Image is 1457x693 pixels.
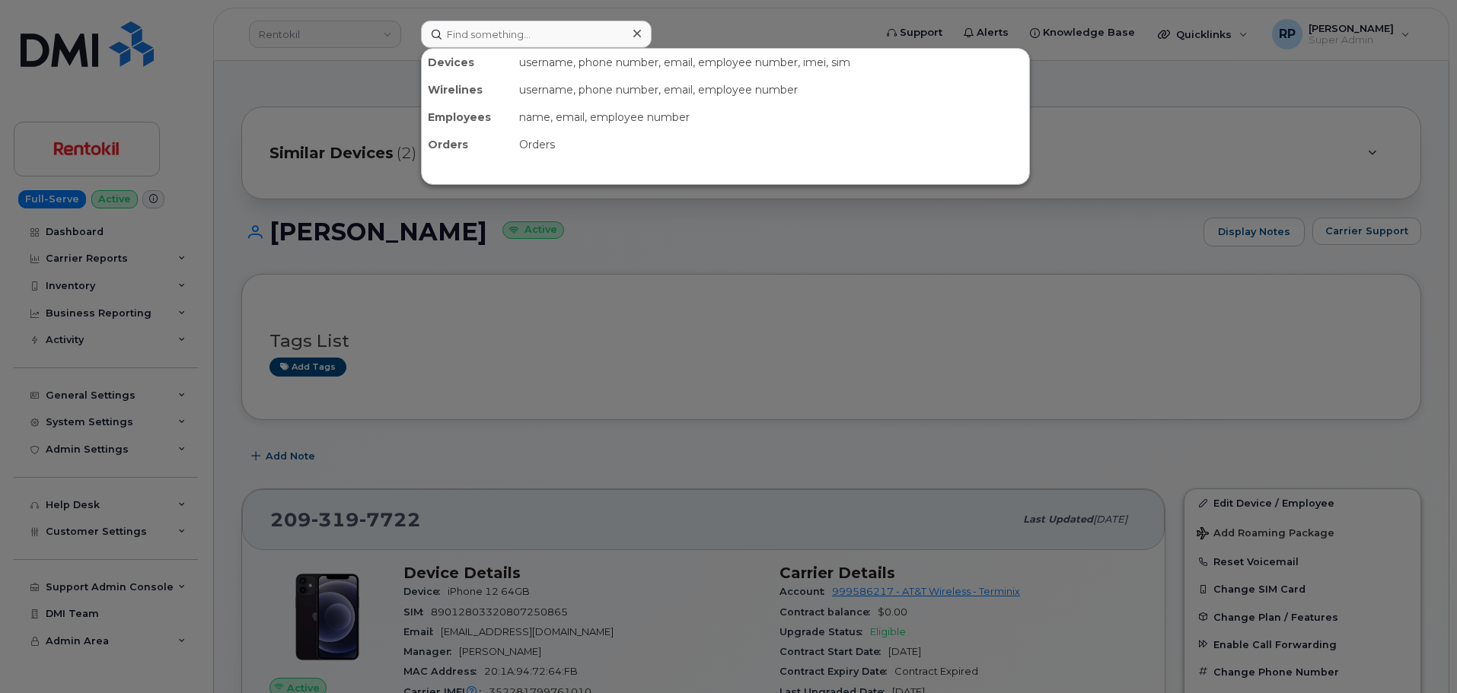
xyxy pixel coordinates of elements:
[422,76,513,103] div: Wirelines
[513,131,1029,158] div: Orders
[422,103,513,131] div: Employees
[422,49,513,76] div: Devices
[422,131,513,158] div: Orders
[1391,627,1446,682] iframe: Messenger Launcher
[513,103,1029,131] div: name, email, employee number
[513,76,1029,103] div: username, phone number, email, employee number
[513,49,1029,76] div: username, phone number, email, employee number, imei, sim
